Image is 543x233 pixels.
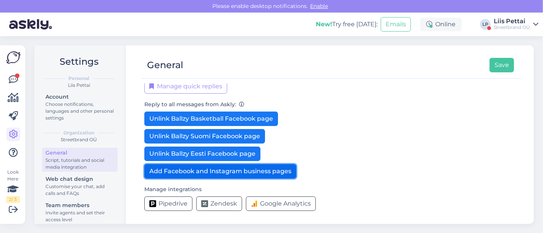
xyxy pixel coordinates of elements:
[69,75,90,82] b: Personal
[210,199,237,208] span: Zendesk
[144,79,227,94] button: Manage quick replies
[144,129,265,144] button: Unlink Ballzy Suomi Facebook page
[147,58,183,72] div: General
[45,157,114,171] div: Script, tutorials and social media integration
[45,209,114,223] div: Invite agents and set their access level
[158,199,187,208] span: Pipedrive
[45,201,114,209] div: Team members
[6,196,20,203] div: 2 / 3
[490,58,514,72] button: Save
[381,17,411,32] button: Emails
[246,196,316,211] button: Google Analytics
[144,147,260,161] button: Unlink Ballzy Eesti Facebook page
[420,18,462,31] div: Online
[40,54,118,69] h2: Settings
[316,21,332,28] b: New!
[144,196,192,211] button: Pipedrive
[494,24,530,30] div: Streetbrand OÜ
[251,200,258,207] img: Google Analytics
[42,174,118,198] a: Web chat designCustomise your chat, add calls and FAQs
[45,93,114,101] div: Account
[42,92,118,123] a: AccountChoose notifications, languages and other personal settings
[6,51,21,64] img: Askly Logo
[149,200,156,207] img: Pipedrive
[6,169,20,203] div: Look Here
[42,148,118,172] a: GeneralScript, tutorials and social media integration
[144,101,244,109] label: Reply to all messages from Askly:
[316,20,378,29] div: Try free [DATE]:
[40,136,118,143] div: Streetbrand OÜ
[144,164,296,179] button: Add Facebook and Instagram business pages
[42,200,118,224] a: Team membersInvite agents and set their access level
[64,129,95,136] b: Organization
[201,200,208,207] img: Zendesk
[308,3,331,10] span: Enable
[40,82,118,89] div: Liis Pettai
[45,101,114,121] div: Choose notifications, languages and other personal settings
[480,19,491,30] div: LP
[196,196,242,211] button: Zendesk
[144,185,202,193] label: Manage integrations
[45,175,114,183] div: Web chat design
[45,149,114,157] div: General
[260,199,311,208] span: Google Analytics
[494,18,538,30] a: Liis PettaiStreetbrand OÜ
[494,18,530,24] div: Liis Pettai
[144,112,278,126] button: Unlink Ballzy Basketball Facebook page
[45,183,114,197] div: Customise your chat, add calls and FAQs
